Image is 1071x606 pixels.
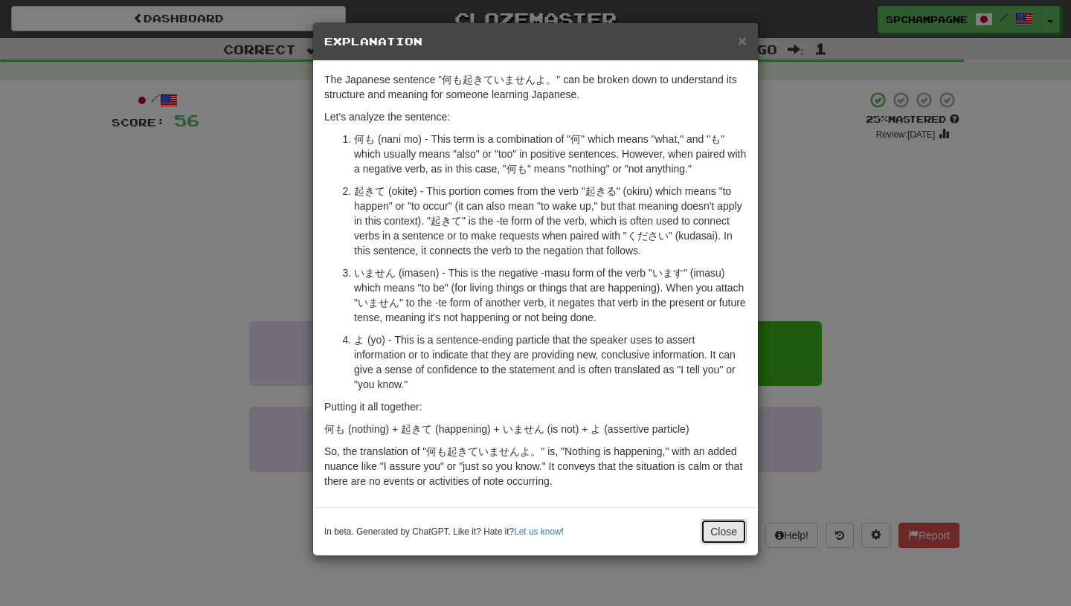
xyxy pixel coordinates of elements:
[324,422,747,436] p: 何も (nothing) + 起きて (happening) + いません (is not) + よ (assertive particle)
[324,72,747,102] p: The Japanese sentence "何も起きていませんよ。" can be broken down to understand its structure and meaning fo...
[354,265,747,325] p: いません (imasen) - This is the negative -masu form of the verb "います" (imasu) which means "to be" (fo...
[701,519,747,544] button: Close
[324,109,747,124] p: Let's analyze the sentence:
[324,34,747,49] h5: Explanation
[354,132,747,176] p: 何も (nani mo) - This term is a combination of "何" which means "what," and "も" which usually means ...
[354,332,747,392] p: よ (yo) - This is a sentence-ending particle that the speaker uses to assert information or to ind...
[324,399,747,414] p: Putting it all together:
[354,184,747,258] p: 起きて (okite) - This portion comes from the verb "起きる" (okiru) which means "to happen" or "to occur...
[324,444,747,489] p: So, the translation of "何も起きていませんよ。" is, "Nothing is happening," with an added nuance like "I ass...
[738,32,747,49] span: ×
[514,526,561,537] a: Let us know
[324,526,564,538] small: In beta. Generated by ChatGPT. Like it? Hate it? !
[738,33,747,48] button: Close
